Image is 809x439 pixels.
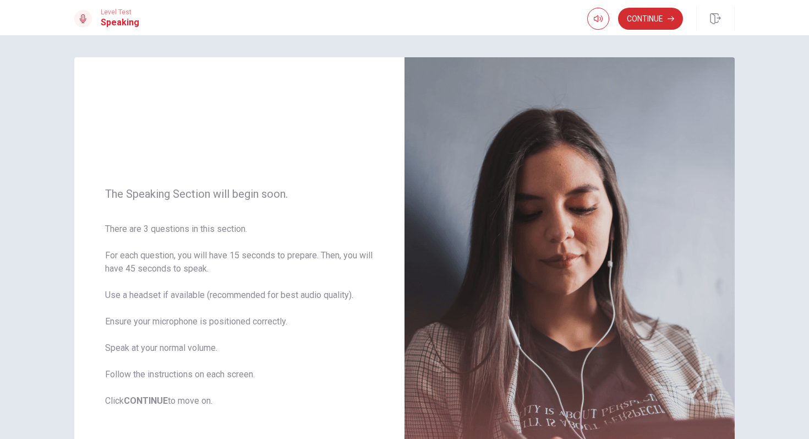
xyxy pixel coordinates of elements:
span: There are 3 questions in this section. For each question, you will have 15 seconds to prepare. Th... [105,223,374,408]
h1: Speaking [101,16,139,29]
b: CONTINUE [124,395,168,406]
span: Level Test [101,8,139,16]
span: The Speaking Section will begin soon. [105,187,374,200]
button: Continue [618,8,683,30]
